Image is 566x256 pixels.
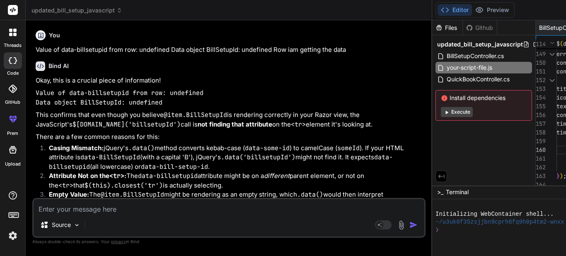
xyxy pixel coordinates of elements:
[536,172,546,180] div: 163
[536,154,546,163] div: 161
[441,107,473,117] button: Execute
[36,132,424,142] p: There are a few common reasons for this:
[80,153,140,161] code: data-BillSetupId
[463,24,497,32] div: Github
[446,74,510,84] span: QuickBookController.cs
[536,93,546,102] div: 154
[547,76,557,85] div: Click to collapse the range.
[409,221,418,229] img: icon
[536,119,546,128] div: 157
[101,190,164,199] code: @item.BillSetupId
[437,188,443,196] span: >_
[536,146,546,154] div: 160
[7,70,19,77] label: code
[536,50,546,59] div: 149
[536,137,546,146] div: 159
[536,163,546,172] div: 162
[560,40,563,47] span: (
[536,85,546,93] div: 153
[221,153,295,161] code: .data('billsetupId')
[52,221,71,229] p: Source
[560,172,563,180] span: )
[435,226,440,234] span: ❯
[536,59,546,67] div: 150
[85,181,163,190] code: $(this).closest('tr')
[42,171,424,190] li: The attribute might be on a parent element, or not on the that is actually selecting.
[547,50,557,59] div: Click to collapse the range.
[7,130,18,137] label: prem
[6,229,20,243] img: settings
[397,220,406,230] img: attachment
[198,120,272,128] strong: not finding that attribute
[435,218,564,226] span: ~/u3uk0f35zsjjbn9cprh6fq9h0p4tm2-wnxx
[109,172,124,180] code: <tr>
[164,111,227,119] code: @item.BillSetupId
[49,190,89,198] strong: Empty Value:
[291,120,306,129] code: <tr>
[446,51,505,61] span: BillSetupController.cs
[138,172,198,180] code: data-billsetupid
[446,63,493,73] span: your-script-file.js
[536,111,546,119] div: 156
[264,172,290,180] em: different
[32,238,426,246] p: Always double-check its answers. Your in Bind
[49,172,126,180] strong: Attribute Not on the :
[536,102,546,111] div: 155
[49,144,104,152] strong: Casing Mismatch:
[49,153,393,171] code: data-billsetupid
[536,67,546,76] div: 151
[36,89,203,97] code: Value of data-billsetupid from row: undefined
[446,188,469,196] span: Terminal
[536,180,546,189] div: 164
[4,42,22,49] label: threads
[337,144,360,152] code: someId
[432,24,462,32] div: Files
[438,4,472,16] button: Editor
[536,128,546,137] div: 158
[31,6,122,15] span: updated_bill_setup_javascript
[48,62,69,70] h6: Bind AI
[36,98,162,107] code: Data object BillSetupId: undefined
[36,76,424,85] p: Okay, this is a crucial piece of information!
[141,163,208,171] code: data-bill-setup-id
[536,76,546,85] div: 152
[128,144,155,152] code: .data()
[5,161,21,168] label: Upload
[42,190,424,218] li: The might be rendering as an empty string, which would then interpret as or an empty string. Howe...
[36,45,424,55] p: Value of data-billsetupid from row: undefined Data object BillSetupId: undefined Row iam getting ...
[556,40,560,47] span: $
[437,40,523,49] span: updated_bill_setup_javascript
[472,4,513,16] button: Preview
[536,40,546,49] span: 114
[297,190,323,199] code: .data()
[36,110,424,129] p: This confirms that even though you believe is rendering correctly in your Razor view, the JavaScr...
[49,31,60,39] h6: You
[42,144,424,172] li: jQuery's method converts kebab-case ( ) to camelCase ( ). If your HTML attribute is (with a capit...
[245,144,290,152] code: data-some-id
[73,120,181,129] code: $[DOMAIN_NAME]('billsetupId')
[111,239,126,244] span: privacy
[58,181,73,190] code: <tr>
[441,94,527,102] span: Install dependencies
[73,222,80,229] img: Pick Models
[5,99,20,106] label: GitHub
[435,210,554,218] span: Initializing WebContainer shell...
[556,172,560,180] span: }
